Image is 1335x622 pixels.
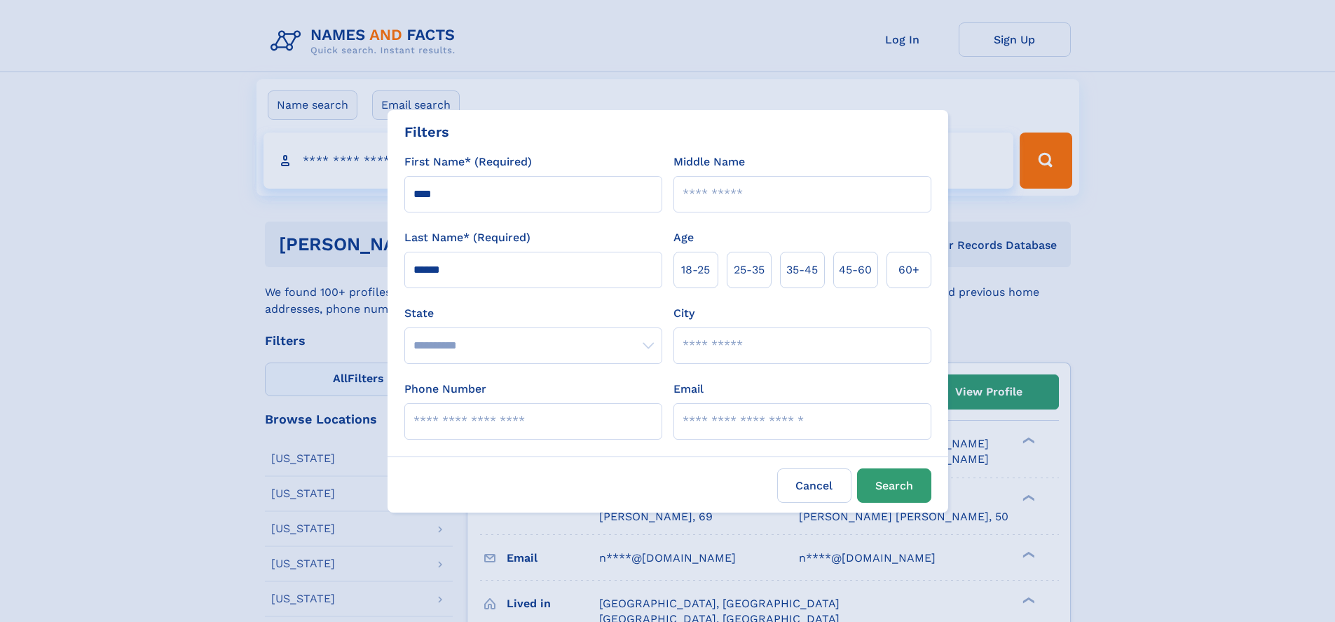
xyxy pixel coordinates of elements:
label: City [673,305,694,322]
label: Last Name* (Required) [404,229,530,246]
span: 60+ [898,262,919,278]
span: 18‑25 [681,262,710,278]
span: 45‑60 [839,262,872,278]
div: Filters [404,121,449,142]
label: State [404,305,662,322]
label: Age [673,229,694,246]
label: First Name* (Required) [404,154,532,170]
label: Phone Number [404,381,486,398]
label: Email [673,381,704,398]
label: Cancel [777,468,851,503]
span: 25‑35 [734,262,765,278]
button: Search [857,468,931,503]
span: 35‑45 [786,262,818,278]
label: Middle Name [673,154,745,170]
